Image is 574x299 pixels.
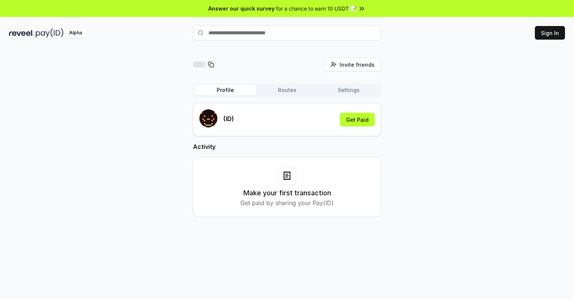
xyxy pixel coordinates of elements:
p: Get paid by sharing your Pay(ID) [240,198,334,207]
button: Profile [194,85,256,95]
button: Settings [318,85,380,95]
span: for a chance to earn 10 USDT 📝 [276,5,357,12]
button: Invite friends [324,58,381,71]
button: Sign In [535,26,565,40]
button: Routes [256,85,318,95]
h3: Make your first transaction [243,188,331,198]
img: pay_id [36,28,64,38]
span: Answer our quick survey [208,5,275,12]
span: Invite friends [340,61,375,69]
button: Get Paid [340,113,375,126]
div: Alpha [65,28,86,38]
h2: Activity [193,142,381,151]
img: reveel_dark [9,28,34,38]
p: (ID) [223,114,234,123]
